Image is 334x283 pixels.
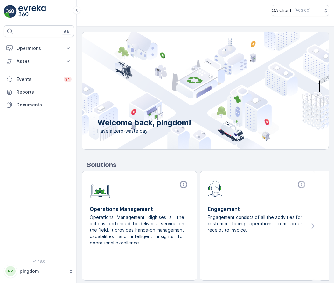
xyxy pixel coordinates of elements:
p: Welcome back, pingdom! [97,118,191,128]
p: Engagement consists of all the activities for customer facing operations from order receipt to in... [208,214,302,233]
p: ( +03:00 ) [294,8,310,13]
p: pingdom [20,268,65,274]
p: Operations Management [90,205,189,213]
img: logo [4,5,17,18]
p: Reports [17,89,72,95]
img: module-icon [208,180,223,198]
p: QA Client [272,7,292,14]
a: Documents [4,98,74,111]
span: v 1.48.0 [4,259,74,263]
p: Solutions [87,160,329,170]
p: Documents [17,102,72,108]
img: logo_light-DOdMpM7g.png [18,5,46,18]
div: PP [5,266,16,276]
button: QA Client(+03:00) [272,5,329,16]
img: city illustration [53,32,329,149]
a: Events34 [4,73,74,86]
p: Engagement [208,205,307,213]
a: Reports [4,86,74,98]
span: Have a zero-waste day [97,128,191,134]
p: 34 [65,77,70,82]
button: Operations [4,42,74,55]
p: Events [17,76,60,83]
p: Operations [17,45,61,52]
p: ⌘B [63,29,70,34]
button: PPpingdom [4,265,74,278]
button: Asset [4,55,74,68]
p: Asset [17,58,61,64]
p: Operations Management digitises all the actions performed to deliver a service on the field. It p... [90,214,184,246]
img: module-icon [90,180,110,198]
